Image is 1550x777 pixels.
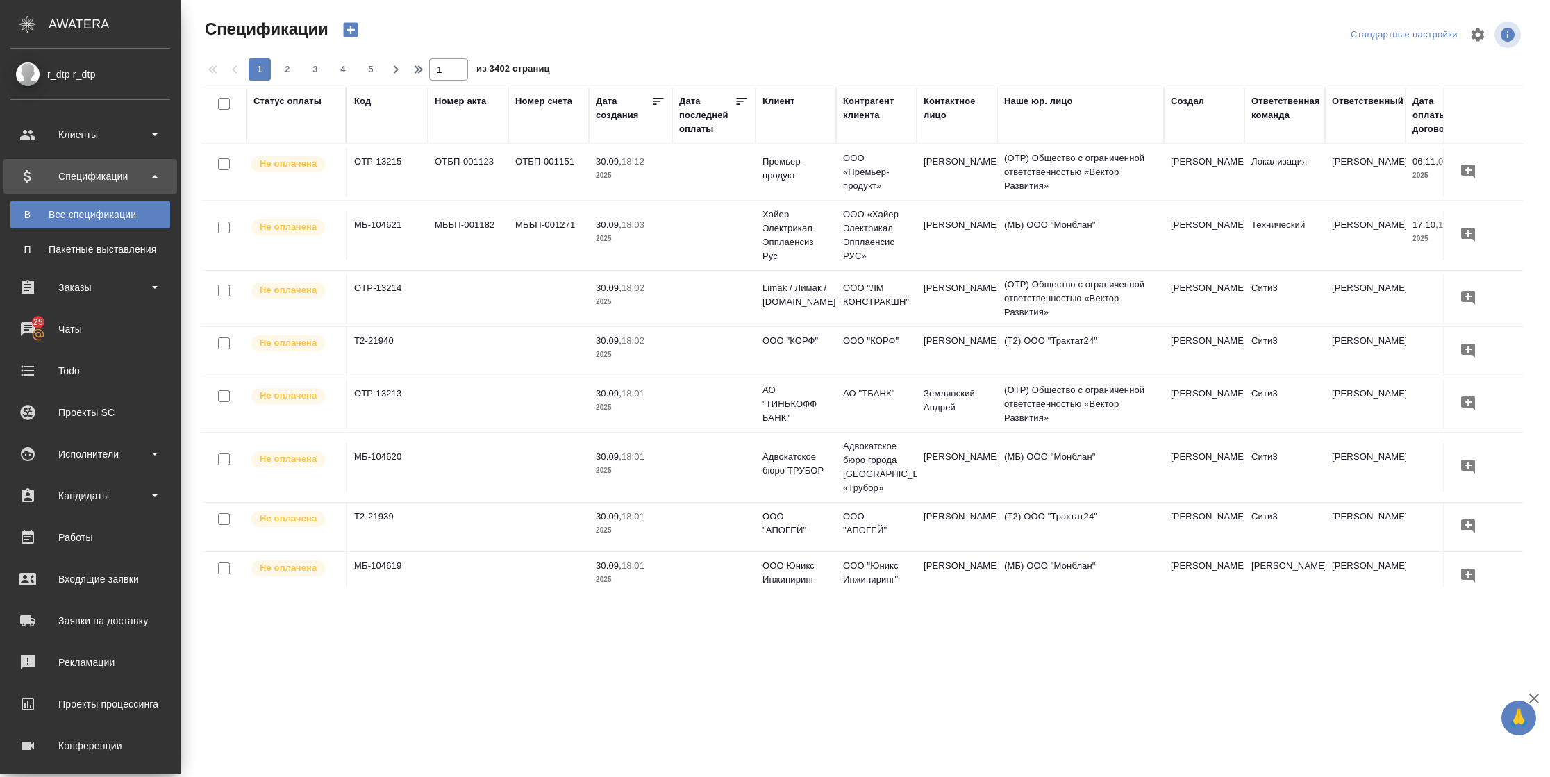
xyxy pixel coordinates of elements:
p: 18:02 [622,335,644,346]
td: [PERSON_NAME] [917,211,997,260]
p: ООО "АПОГЕЙ" [762,510,829,537]
p: ООО "АПОГЕЙ" [843,510,910,537]
p: 18:01 [622,388,644,399]
p: 18:03 [622,219,644,230]
td: (МБ) ООО "Монблан" [997,443,1164,492]
td: ОТБП-001123 [428,148,508,197]
td: [PERSON_NAME] [1325,503,1406,551]
p: 30.09, [596,388,622,399]
a: Заявки на доставку [3,603,177,638]
button: 3 [304,58,326,81]
a: Проекты SC [3,395,177,430]
td: Т2-21940 [347,327,428,376]
div: Дата оплаты по договору [1412,94,1468,136]
a: ППакетные выставления [10,235,170,263]
td: [PERSON_NAME] [1244,552,1325,601]
div: Работы [10,527,170,548]
td: Сити3 [1244,503,1325,551]
span: 5 [360,62,382,76]
p: 2025 [596,169,665,183]
span: Спецификации [201,18,328,40]
td: Землянский Андрей [917,380,997,428]
td: МБ-104620 [347,443,428,492]
a: 25Чаты [3,312,177,346]
p: Не оплачена [260,452,317,466]
p: Не оплачена [260,283,317,297]
div: split button [1347,24,1461,46]
p: Не оплачена [260,389,317,403]
td: (Т2) ООО "Трактат24" [997,327,1164,376]
p: 2025 [596,295,665,309]
td: [PERSON_NAME] [1164,443,1244,492]
div: Номер счета [515,94,572,108]
button: 2 [276,58,299,81]
p: Limak / Лимак / [DOMAIN_NAME] [762,281,829,309]
td: [PERSON_NAME] [1325,274,1406,323]
td: [PERSON_NAME] [917,327,997,376]
td: Сити3 [1244,274,1325,323]
p: 06.11, [1412,156,1438,167]
p: 2025 [596,232,665,246]
td: [PERSON_NAME] [1325,327,1406,376]
td: (МБ) ООО "Монблан" [997,211,1164,260]
p: ООО «Премьер-продукт» [843,151,910,193]
span: из 3402 страниц [476,60,550,81]
p: Адвокатское бюро города [GEOGRAPHIC_DATA] «Трубор» [843,440,910,495]
div: Todo [10,360,170,381]
div: Входящие заявки [10,569,170,590]
p: 00:00 [1438,156,1461,167]
p: 30.09, [596,335,622,346]
span: 25 [25,315,51,329]
a: Рекламации [3,645,177,680]
td: (МБ) ООО "Монблан" [997,552,1164,601]
td: [PERSON_NAME] [1164,274,1244,323]
td: [PERSON_NAME] [1164,380,1244,428]
td: [PERSON_NAME] [1325,211,1406,260]
td: OTP-13215 [347,148,428,197]
td: [PERSON_NAME] [1325,443,1406,492]
p: Не оплачена [260,561,317,575]
button: 🙏 [1501,701,1536,735]
div: Клиенты [10,124,170,145]
div: Проекты процессинга [10,694,170,715]
td: OTP-13213 [347,380,428,428]
button: 4 [332,58,354,81]
td: [PERSON_NAME] [1325,552,1406,601]
p: 2025 [596,464,665,478]
div: Конференции [10,735,170,756]
div: r_dtp r_dtp [10,67,170,82]
p: 30.09, [596,219,622,230]
p: 17.10, [1412,219,1438,230]
div: Дата последней оплаты [679,94,735,136]
p: ООО "Юникс Инжиниринг" [843,559,910,587]
p: Не оплачена [260,157,317,171]
div: Ответственная команда [1251,94,1320,122]
p: ООО Юникс Инжиниринг [762,559,829,587]
p: 30.09, [596,560,622,571]
p: Хайер Электрикал Эпплаенсиз Рус [762,208,829,263]
td: МБ-104619 [347,552,428,601]
p: 30.09, [596,156,622,167]
td: OTP-13214 [347,274,428,323]
p: 18:40 [1438,219,1461,230]
td: [PERSON_NAME] [1164,327,1244,376]
span: Посмотреть информацию [1494,22,1524,48]
div: Чаты [10,319,170,340]
td: Сити3 [1244,380,1325,428]
div: Статус оплаты [253,94,322,108]
div: Клиент [762,94,794,108]
td: Сити3 [1244,327,1325,376]
td: [PERSON_NAME] [1164,148,1244,197]
p: 18:01 [622,560,644,571]
td: МББП-001271 [508,211,589,260]
p: АО "ТБАНК" [843,387,910,401]
div: Ответственный [1332,94,1403,108]
p: Премьер-продукт [762,155,829,183]
p: 2025 [596,573,665,587]
a: Проекты процессинга [3,687,177,721]
div: Наше юр. лицо [1004,94,1073,108]
p: АО "ТИНЬКОФФ БАНК" [762,383,829,425]
td: [PERSON_NAME] [1164,503,1244,551]
p: 2025 [1412,169,1482,183]
p: ООО "КОРФ" [762,334,829,348]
